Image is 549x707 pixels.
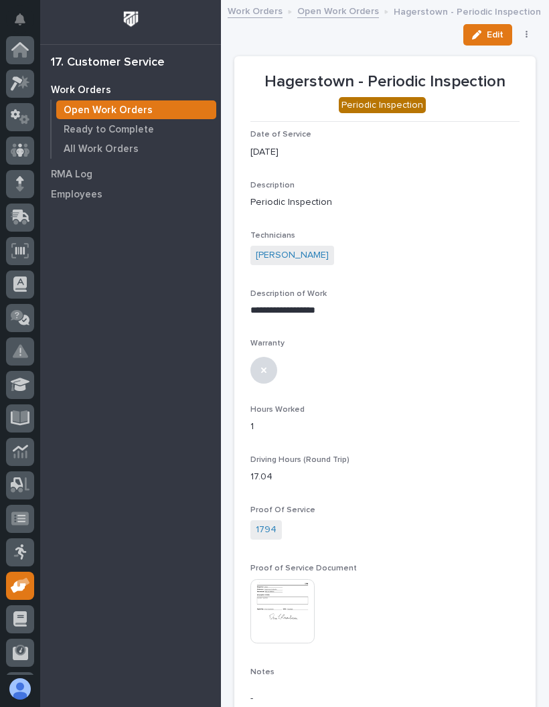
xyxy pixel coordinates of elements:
[17,13,34,35] div: Notifications
[250,420,520,434] p: 1
[487,29,503,41] span: Edit
[250,145,520,159] p: [DATE]
[339,97,426,114] div: Periodic Inspection
[51,56,165,70] div: 17. Customer Service
[250,232,295,240] span: Technicians
[250,692,520,706] p: -
[256,248,329,262] a: [PERSON_NAME]
[256,523,277,537] a: 1794
[250,72,520,92] p: Hagerstown - Periodic Inspection
[64,124,154,136] p: Ready to Complete
[64,104,153,116] p: Open Work Orders
[40,184,221,204] a: Employees
[250,506,315,514] span: Proof Of Service
[52,139,221,158] a: All Work Orders
[228,3,283,18] a: Work Orders
[250,290,327,298] span: Description of Work
[51,84,111,96] p: Work Orders
[394,3,541,18] p: Hagerstown - Periodic Inspection
[297,3,379,18] a: Open Work Orders
[40,80,221,100] a: Work Orders
[250,181,295,189] span: Description
[6,5,34,33] button: Notifications
[250,470,520,484] p: 17.04
[463,24,512,46] button: Edit
[52,100,221,119] a: Open Work Orders
[52,120,221,139] a: Ready to Complete
[119,7,143,31] img: Workspace Logo
[250,456,349,464] span: Driving Hours (Round Trip)
[40,164,221,184] a: RMA Log
[51,169,92,181] p: RMA Log
[250,131,311,139] span: Date of Service
[250,668,274,676] span: Notes
[64,143,139,155] p: All Work Orders
[250,406,305,414] span: Hours Worked
[250,195,520,210] p: Periodic Inspection
[51,189,102,201] p: Employees
[250,339,285,347] span: Warranty
[6,675,34,703] button: users-avatar
[250,564,357,572] span: Proof of Service Document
